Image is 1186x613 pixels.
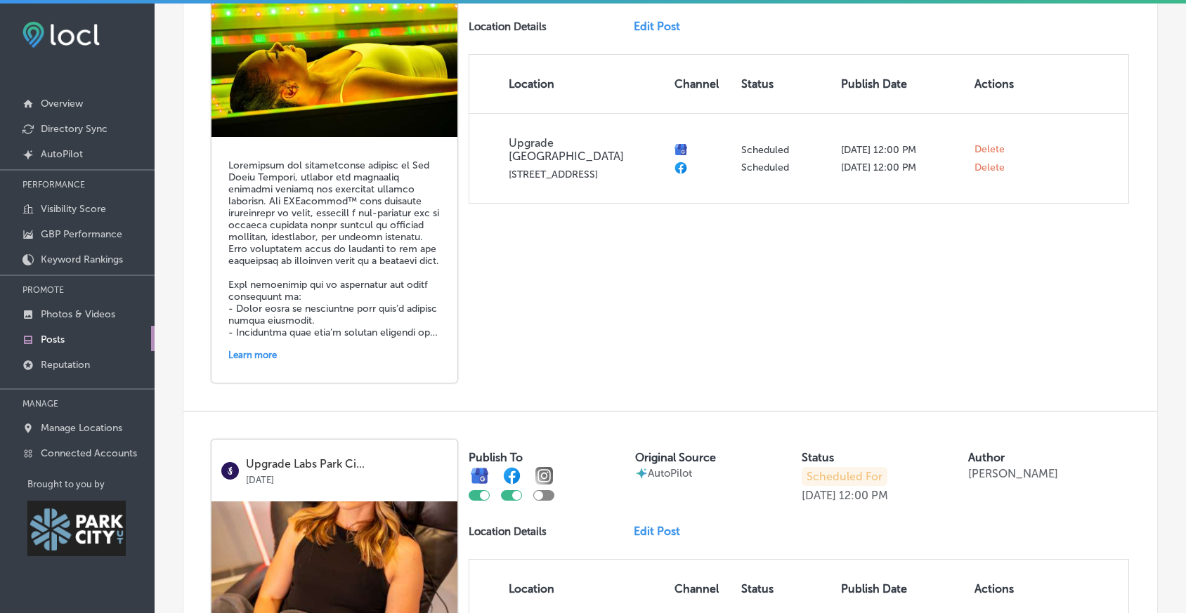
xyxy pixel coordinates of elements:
p: Scheduled For [802,467,887,486]
p: [DATE] 12:00 PM [841,144,963,156]
p: [DATE] [246,470,448,485]
label: Author [968,451,1005,464]
th: Publish Date [835,55,969,113]
p: Brought to you by [27,479,155,489]
p: [PERSON_NAME] [968,467,1058,480]
p: Scheduled [741,144,830,156]
p: Directory Sync [41,123,107,135]
img: fda3e92497d09a02dc62c9cd864e3231.png [22,22,100,48]
p: GBP Performance [41,228,122,240]
h5: Loremipsum dol sitametconse adipisc el Sed Doeiu Tempori, utlabor etd magnaaliq enimadmi veniamq ... [228,159,441,338]
a: Edit Post [634,525,691,538]
th: Location [469,55,669,113]
p: Scheduled [741,162,830,173]
p: Reputation [41,359,90,371]
p: Location Details [469,20,547,33]
p: Overview [41,98,83,110]
p: Posts [41,334,65,345]
p: [DATE] 12:00 PM [841,162,963,173]
p: Keyword Rankings [41,253,123,265]
p: [DATE] [802,489,836,502]
p: Upgrade Labs Park Ci... [246,458,448,470]
img: autopilot-icon [635,467,648,480]
span: Delete [975,162,1005,174]
p: AutoPilot [648,467,692,480]
a: Edit Post [634,20,691,33]
p: Upgrade [GEOGRAPHIC_DATA] [509,136,663,163]
p: Visibility Score [41,203,106,215]
label: Original Source [635,451,716,464]
label: Status [802,451,834,464]
p: [STREET_ADDRESS] [509,169,663,180]
p: Manage Locations [41,422,122,434]
th: Status [736,55,835,113]
th: Channel [669,55,736,113]
p: Location Details [469,525,547,538]
img: Park City [27,501,126,556]
p: Connected Accounts [41,447,137,459]
label: Publish To [469,451,523,464]
th: Actions [969,55,1022,113]
p: AutoPilot [41,148,83,160]
span: Delete [975,143,1005,156]
p: Photos & Videos [41,308,115,320]
p: 12:00 PM [839,489,888,502]
img: logo [221,462,239,480]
